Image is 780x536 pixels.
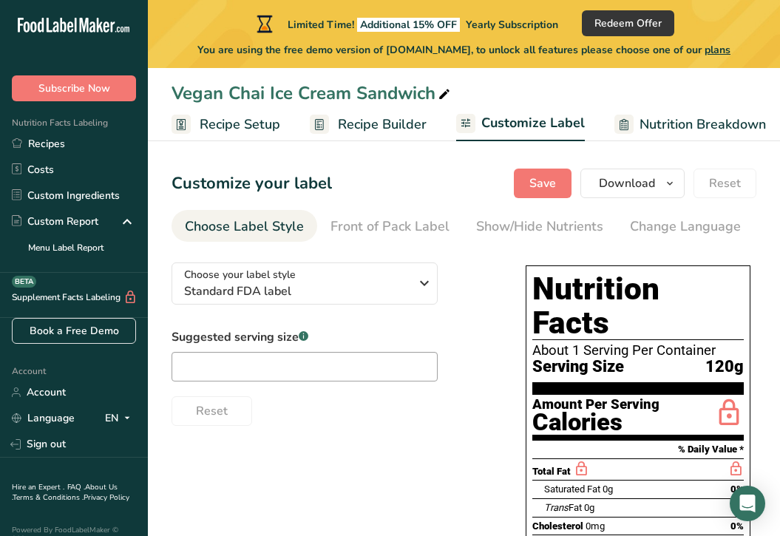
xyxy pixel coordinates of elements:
[12,482,64,492] a: Hire an Expert .
[12,405,75,431] a: Language
[172,172,332,196] h1: Customize your label
[12,318,136,344] a: Book a Free Demo
[196,402,228,420] span: Reset
[586,520,605,532] span: 0mg
[481,113,585,133] span: Customize Label
[185,217,304,237] div: Choose Label Style
[184,282,410,300] span: Standard FDA label
[730,484,744,495] span: 0%
[184,267,296,282] span: Choose your label style
[105,410,136,427] div: EN
[310,108,427,141] a: Recipe Builder
[200,115,280,135] span: Recipe Setup
[594,16,662,31] span: Redeem Offer
[172,328,438,346] label: Suggested serving size
[12,75,136,101] button: Subscribe Now
[544,484,600,495] span: Saturated Fat
[38,81,110,96] span: Subscribe Now
[476,217,603,237] div: Show/Hide Nutrients
[13,492,84,503] a: Terms & Conditions .
[197,42,730,58] span: You are using the free demo version of [DOMAIN_NAME], to unlock all features please choose one of...
[172,262,438,305] button: Choose your label style Standard FDA label
[599,174,655,192] span: Download
[640,115,766,135] span: Nutrition Breakdown
[544,502,569,513] i: Trans
[532,520,583,532] span: Cholesterol
[12,214,98,229] div: Custom Report
[705,358,744,376] span: 120g
[693,169,756,198] button: Reset
[12,276,36,288] div: BETA
[67,482,85,492] a: FAQ .
[532,358,624,376] span: Serving Size
[532,466,571,477] span: Total Fat
[529,174,556,192] span: Save
[705,43,730,57] span: plans
[514,169,572,198] button: Save
[584,502,594,513] span: 0g
[532,343,744,358] div: About 1 Serving Per Container
[172,396,252,426] button: Reset
[12,482,118,503] a: About Us .
[532,441,744,458] section: % Daily Value *
[532,398,659,412] div: Amount Per Serving
[172,80,453,106] div: Vegan Chai Ice Cream Sandwich
[357,18,460,32] span: Additional 15% OFF
[709,174,741,192] span: Reset
[338,115,427,135] span: Recipe Builder
[172,108,280,141] a: Recipe Setup
[84,492,129,503] a: Privacy Policy
[603,484,613,495] span: 0g
[532,272,744,340] h1: Nutrition Facts
[456,106,585,142] a: Customize Label
[532,412,659,433] div: Calories
[544,502,582,513] span: Fat
[580,169,685,198] button: Download
[730,520,744,532] span: 0%
[614,108,766,141] a: Nutrition Breakdown
[466,18,558,32] span: Yearly Subscription
[582,10,674,36] button: Redeem Offer
[630,217,741,237] div: Change Language
[330,217,450,237] div: Front of Pack Label
[730,486,765,521] div: Open Intercom Messenger
[254,15,558,33] div: Limited Time!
